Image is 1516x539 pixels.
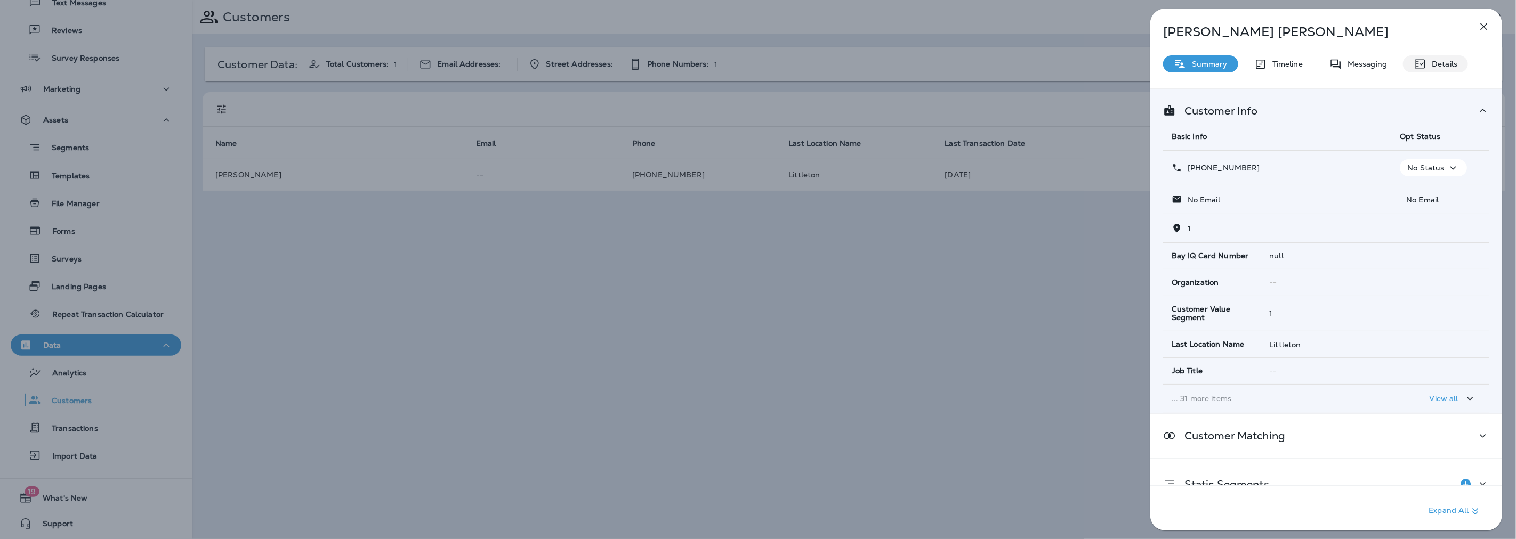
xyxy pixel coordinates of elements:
p: ... 31 more items [1172,394,1383,403]
p: No Email [1400,195,1481,204]
span: Basic Info [1172,132,1207,141]
span: -- [1270,277,1277,287]
span: Organization [1172,278,1219,287]
p: Expand All [1429,505,1482,518]
button: Add to Static Segment [1455,473,1477,495]
span: 1 [1188,224,1191,233]
span: Littleton [1270,340,1301,349]
span: -- [1270,366,1277,375]
span: null [1270,251,1284,260]
p: No Email [1182,195,1220,204]
p: Customer Matching [1176,431,1285,440]
span: Bay IQ Card Number [1172,251,1249,260]
button: No Status [1400,159,1466,176]
p: [PERSON_NAME] [PERSON_NAME] [1163,24,1454,39]
button: Expand All [1425,502,1486,521]
p: View all [1430,394,1458,403]
p: Customer Info [1176,107,1258,115]
span: Job Title [1172,366,1203,375]
span: Customer Value Segment [1172,305,1253,323]
span: Last Location Name [1172,340,1245,349]
p: No Status [1407,164,1444,172]
span: Opt Status [1400,132,1440,141]
p: Messaging [1342,60,1387,68]
span: 1 [1270,308,1273,318]
p: Summary [1187,60,1228,68]
p: Static Segments [1176,480,1269,488]
p: [PHONE_NUMBER] [1182,164,1260,172]
button: View all [1425,389,1481,409]
p: Timeline [1267,60,1303,68]
p: Details [1426,60,1457,68]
